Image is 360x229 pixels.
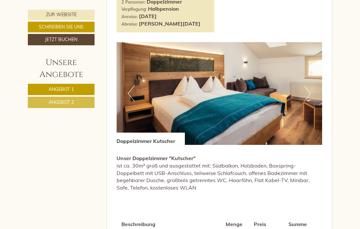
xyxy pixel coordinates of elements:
[121,21,138,27] small: Abreise:
[139,13,157,19] b: [DATE]
[117,42,322,145] img: image
[28,22,95,32] a: Schreiben Sie uns
[28,57,95,81] div: Unsere Angebote
[28,10,95,20] a: Zur Website
[139,20,200,27] b: [PERSON_NAME][DATE]
[117,133,185,145] div: Doppelzimmer Kutscher
[117,155,196,161] strong: Unser Doppelzimmer "Kutscher"
[304,85,311,102] button: Next
[28,34,95,45] a: Jetzt buchen
[121,6,147,12] small: Verpflegung:
[148,5,179,12] b: Halbpension
[49,99,74,105] span: Angebot 2
[117,155,322,191] p: ist ca. 30m² groß und ausgestattet mit: Südbalkon, Holzboden, Boxspring-Doppelbett mit USB-Anschl...
[128,85,135,102] button: Previous
[49,86,74,92] span: Angebot 1
[121,14,138,19] small: Anreise:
